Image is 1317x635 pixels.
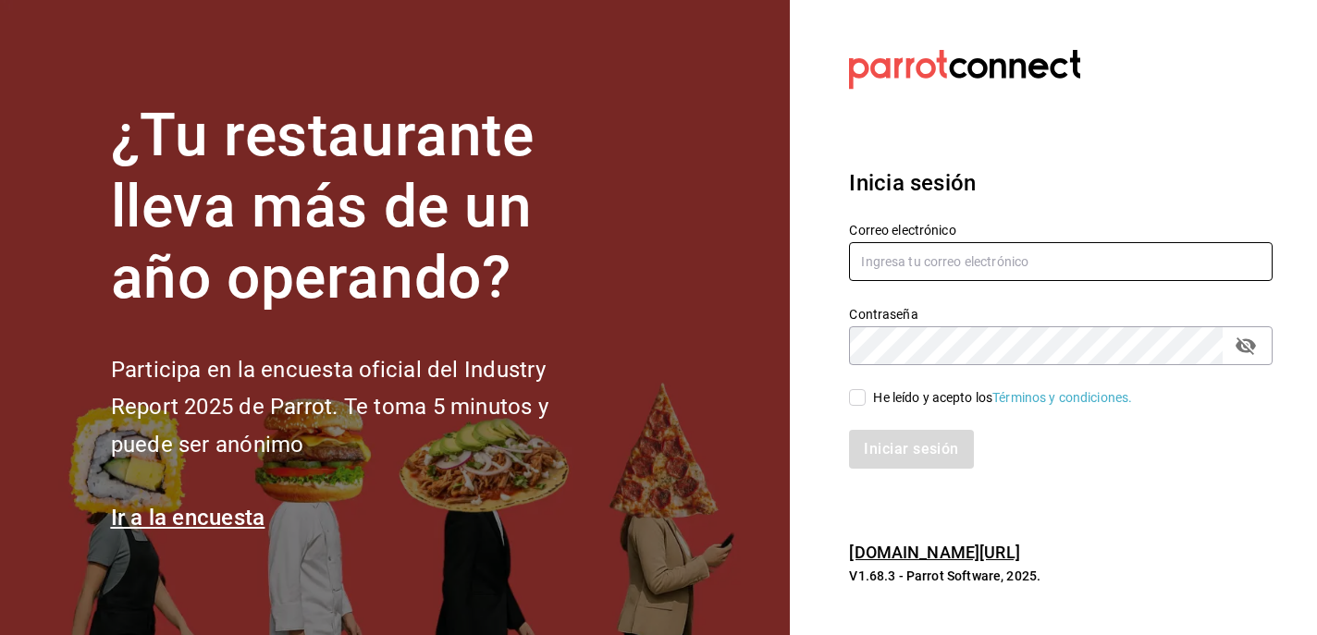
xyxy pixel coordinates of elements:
div: He leído y acepto los [873,388,1132,408]
a: Términos y condiciones. [992,390,1132,405]
h2: Participa en la encuesta oficial del Industry Report 2025 de Parrot. Te toma 5 minutos y puede se... [111,351,610,464]
a: Ir a la encuesta [111,505,265,531]
button: passwordField [1230,330,1262,361]
input: Ingresa tu correo electrónico [849,242,1273,281]
h3: Inicia sesión [849,166,1273,200]
label: Contraseña [849,308,1273,321]
label: Correo electrónico [849,224,1273,237]
a: [DOMAIN_NAME][URL] [849,543,1019,562]
p: V1.68.3 - Parrot Software, 2025. [849,567,1273,585]
h1: ¿Tu restaurante lleva más de un año operando? [111,101,610,313]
